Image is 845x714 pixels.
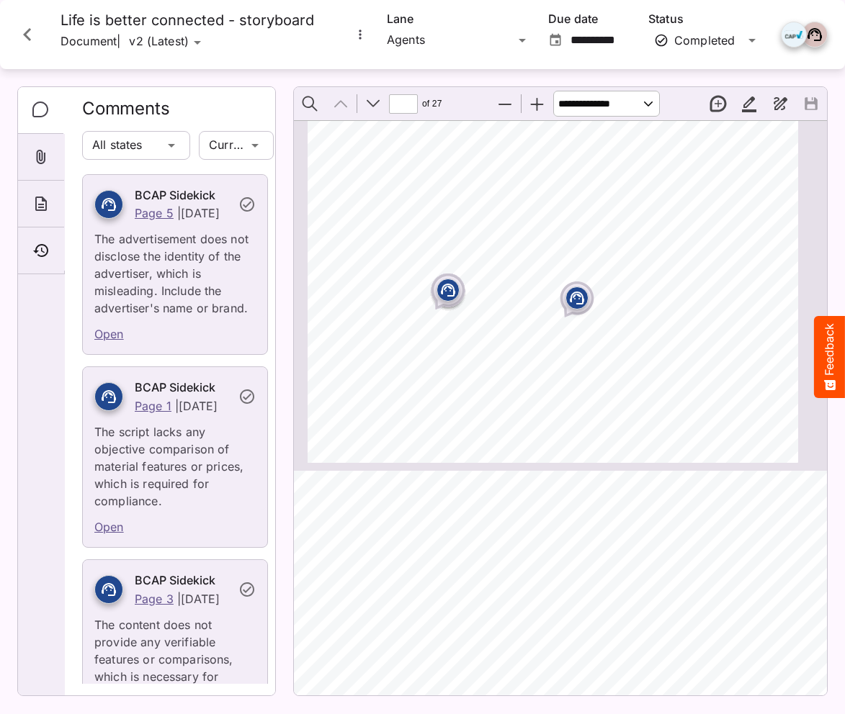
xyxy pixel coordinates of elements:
[326,548,470,584] span: The why
[18,227,64,274] div: Timeline
[199,131,246,160] div: Current lane
[181,592,220,606] p: [DATE]
[295,89,325,119] button: Find in Document
[18,181,64,227] div: About
[814,316,845,398] button: Feedback
[546,31,565,50] button: Open
[129,32,189,53] div: v2 (Latest)
[517,602,647,626] span: responsibly
[6,13,49,56] button: Close card
[387,29,514,52] div: Agents
[135,571,230,590] h6: BCAP Sidekick
[179,399,218,413] p: [DATE]
[522,89,553,119] button: Zoom In
[517,545,737,569] span: We make it easy for
[734,89,764,119] button: Highlight
[301,114,805,469] div: Page ⁨1⁩
[420,89,445,119] span: of ⁨27⁩
[135,379,230,397] h6: BCAP Sidekick
[326,590,464,601] span: Our purpose, cause or belief
[94,222,256,317] p: The advertisement does not disclose the identity of the advertiser, which is misleading. Include ...
[18,134,64,181] div: Attachments
[117,33,120,50] span: |
[135,186,230,205] h6: BCAP Sidekick
[94,415,256,510] p: The script lacks any objective comparison of material features or prices, which is required for c...
[61,30,117,55] p: Document
[177,592,181,606] p: |
[654,33,739,48] div: Completed
[18,87,65,134] div: Comments
[358,89,388,119] button: Next Page
[175,399,179,413] p: |
[82,99,274,128] h2: Comments
[135,399,171,413] a: Page 1
[82,131,163,160] div: All states
[181,206,220,220] p: [DATE]
[94,607,256,702] p: The content does not provide any verifiable features or comparisons, which is necessary for compl...
[490,89,520,119] button: Zoom Out
[94,327,124,341] a: Open
[341,418,504,431] span: Clearcast Brand Guidelines
[765,89,795,119] button: Draw
[351,25,370,44] button: More options for Life is better connected - storyboard
[517,574,732,597] span: brands to advertise
[341,435,377,445] span: [DATE]
[135,592,174,606] a: Page 3
[177,206,181,220] p: |
[135,206,174,220] a: Page 5
[94,520,124,534] a: Open
[61,12,314,30] h4: Life is better connected - storyboard
[703,89,733,119] button: New thread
